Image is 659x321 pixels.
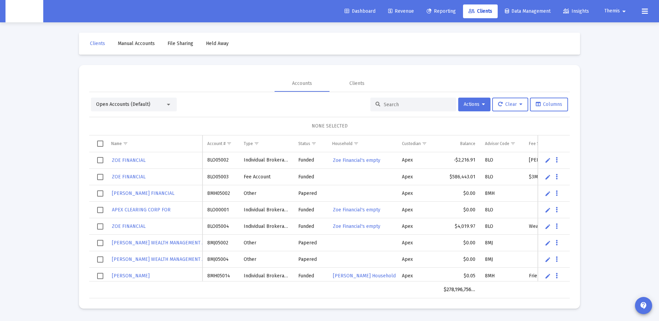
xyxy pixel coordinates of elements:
span: Zoe Financial's empty [333,223,380,229]
td: Apex [397,251,439,268]
div: Clients [349,80,365,87]
a: Clients [84,37,111,51]
td: $0.00 [439,235,480,251]
div: Data grid [89,135,570,298]
td: 8MJ [480,251,524,268]
td: 8LO [480,169,524,185]
td: Apex [397,235,439,251]
div: Balance [460,141,475,146]
td: 8MH05002 [203,185,239,202]
td: $0.00 [439,251,480,268]
a: Zoe Financial's empty [332,155,381,165]
div: Funded [298,207,323,213]
div: Advisor Code [485,141,509,146]
td: Fee Account [239,169,293,185]
span: ZOE FINANCIAL [112,223,146,229]
td: Column Type [239,135,293,152]
a: ZOE FINANCIAL [111,155,146,165]
span: Show filter options for column 'Account #' [227,141,232,146]
div: Select row [97,157,103,163]
div: Funded [298,157,323,164]
span: Insights [563,8,589,14]
span: [PERSON_NAME] [112,273,150,279]
span: Themis [604,8,620,14]
td: 8LO [480,152,524,169]
td: [PERSON_NAME] Wealth Fee Schedule [524,152,597,169]
td: 8LO [480,218,524,235]
div: NONE SELECTED [95,123,564,130]
a: Revenue [383,4,419,18]
a: Edit [545,207,551,213]
td: $3M - $5M: 0.90% [524,169,597,185]
mat-icon: contact_support [639,301,648,310]
td: $0.05 [439,268,480,284]
td: Wealth Management Fee ADV [524,218,597,235]
div: Papered [298,190,323,197]
span: Zoe Financial's empty [333,207,380,213]
td: 8MH [480,268,524,284]
td: Column Custodian [397,135,439,152]
span: Clients [469,8,492,14]
span: Revenue [388,8,414,14]
td: 8MJ05002 [203,235,239,251]
td: $0.00 [439,185,480,202]
span: Data Management [505,8,551,14]
div: Select row [97,174,103,180]
a: Edit [545,273,551,279]
a: [PERSON_NAME] FINANCIAL [111,188,175,198]
button: Actions [458,98,490,111]
td: Apex [397,202,439,218]
span: [PERSON_NAME] FINANCIAL [112,190,174,196]
span: Show filter options for column 'Custodian' [422,141,427,146]
div: Type [244,141,253,146]
td: 8LO05003 [203,169,239,185]
span: Zoe Financial's empty [333,157,380,163]
td: 8LO [480,202,524,218]
div: Select row [97,273,103,279]
div: Status [298,141,310,146]
span: Show filter options for column 'Household' [354,141,359,146]
span: Open Accounts (Default) [96,101,150,107]
a: Zoe Financial's empty [332,221,381,231]
div: Select row [97,190,103,197]
a: File Sharing [162,37,199,51]
td: Column Balance [439,135,480,152]
span: Held Away [206,41,229,46]
td: Apex [397,268,439,284]
td: 8MH05014 [203,268,239,284]
a: Manual Accounts [112,37,160,51]
td: Apex [397,218,439,235]
td: -$2,216.91 [439,152,480,169]
div: Select row [97,256,103,263]
mat-icon: arrow_drop_down [620,4,628,18]
img: Dashboard [11,4,38,18]
span: Dashboard [345,8,375,14]
td: $4,019.97 [439,218,480,235]
td: Individual Brokerage [239,152,293,169]
a: Reporting [421,4,461,18]
a: Zoe Financial's empty [332,205,381,215]
td: Column Name [106,135,203,152]
div: Custodian [402,141,421,146]
span: File Sharing [167,41,193,46]
td: Other [239,235,293,251]
a: ZOE FINANCIAL [111,172,146,182]
td: Other [239,251,293,268]
td: 8LO05002 [203,152,239,169]
a: Insights [558,4,594,18]
div: Funded [298,273,323,279]
div: Fee Structure(s) [529,141,559,146]
td: 8LO00001 [203,202,239,218]
span: Actions [464,101,485,107]
div: Papered [298,240,323,246]
a: Edit [545,174,551,180]
a: [PERSON_NAME] Household [332,271,396,281]
span: Show filter options for column 'Status' [311,141,316,146]
a: Edit [545,240,551,246]
td: 8MJ05004 [203,251,239,268]
span: [PERSON_NAME] WEALTH MANAGEMENT AND [112,240,211,246]
button: Columns [530,98,568,111]
span: Columns [536,101,562,107]
span: Show filter options for column 'Advisor Code' [510,141,516,146]
a: Edit [545,190,551,197]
